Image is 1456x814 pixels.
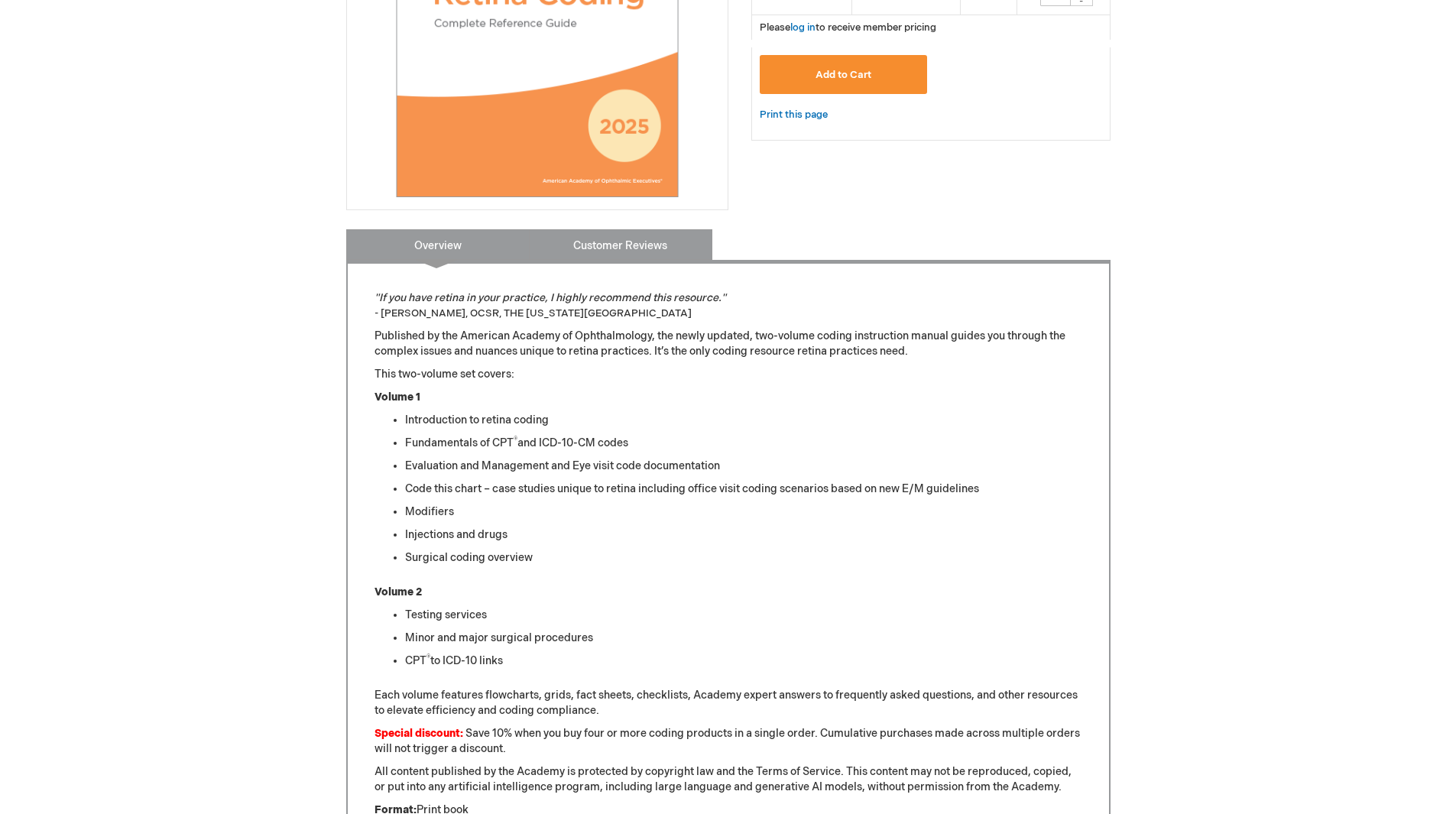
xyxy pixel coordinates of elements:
[375,727,463,740] strong: Special discount:
[405,608,1082,623] li: Testing services
[405,653,1082,669] li: CPT to ICD-10 links
[514,436,517,445] sup: ®
[375,585,422,598] strong: Volume 2
[405,504,1082,520] li: Modifiers
[405,631,1082,646] li: Minor and major surgical procedures
[405,550,1082,566] li: Surgical coding overview
[760,55,928,94] button: Add to Cart
[426,653,430,663] sup: ®
[346,229,530,260] a: Overview
[529,229,712,260] a: Customer Reviews
[405,436,1082,451] li: Fundamentals of CPT and ICD-10-CM codes
[375,291,726,304] em: "If you have retina in your practice, I highly recommend this resource."
[375,329,1082,359] p: Published by the American Academy of Ophthalmology, the newly updated, two-volume coding instruct...
[816,69,871,81] span: Add to Cart
[375,367,1082,382] p: This two-volume set covers:
[405,527,1082,543] li: Injections and drugs
[375,764,1082,795] p: All content published by the Academy is protected by copyright law and the Terms of Service. This...
[790,21,816,34] a: log in
[760,21,936,34] span: Please to receive member pricing
[405,482,1082,497] li: Code this chart – case studies unique to retina including office visit coding scenarios based on ...
[375,391,420,404] strong: Volume 1
[375,726,1082,757] p: Save 10% when you buy four or more coding products in a single order. Cumulative purchases made a...
[405,413,1082,428] li: Introduction to retina coding
[760,105,828,125] a: Print this page
[405,459,1082,474] li: Evaluation and Management and Eye visit code documentation
[375,688,1082,718] p: Each volume features flowcharts, grids, fact sheets, checklists, Academy expert answers to freque...
[375,307,692,319] font: - [PERSON_NAME], OCSR, THE [US_STATE][GEOGRAPHIC_DATA]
